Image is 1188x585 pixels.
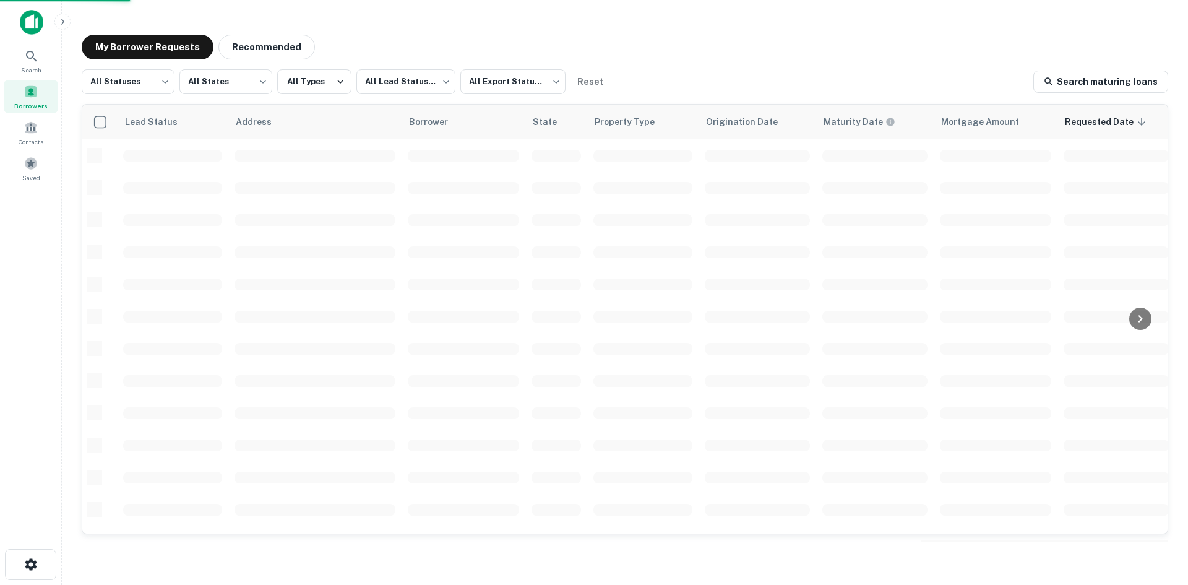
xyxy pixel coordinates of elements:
a: Borrowers [4,80,58,113]
div: Maturity dates displayed may be estimated. Please contact the lender for the most accurate maturi... [824,115,895,129]
a: Search maturing loans [1033,71,1168,93]
th: Lead Status [117,105,228,139]
div: All Lead Statuses [356,66,455,98]
th: Maturity dates displayed may be estimated. Please contact the lender for the most accurate maturi... [816,105,934,139]
span: Borrower [409,115,464,129]
div: All Export Statuses [460,66,566,98]
span: Requested Date [1065,115,1150,129]
span: Property Type [595,115,671,129]
span: Lead Status [124,115,194,129]
span: Search [21,65,41,75]
a: Saved [4,152,58,185]
button: Recommended [218,35,315,59]
button: All Types [277,69,351,94]
div: All States [179,66,272,98]
div: All Statuses [82,66,174,98]
span: Saved [22,173,40,183]
span: Borrowers [14,101,48,111]
th: Address [228,105,402,139]
th: Property Type [587,105,699,139]
th: Mortgage Amount [934,105,1057,139]
span: Address [236,115,288,129]
th: State [525,105,587,139]
button: Reset [570,69,610,94]
a: Contacts [4,116,58,149]
span: Maturity dates displayed may be estimated. Please contact the lender for the most accurate maturi... [824,115,911,129]
button: My Borrower Requests [82,35,213,59]
h6: Maturity Date [824,115,883,129]
span: Contacts [19,137,43,147]
iframe: Chat Widget [1126,486,1188,545]
th: Borrower [402,105,525,139]
span: Mortgage Amount [941,115,1035,129]
a: Search [4,44,58,77]
span: Origination Date [706,115,794,129]
img: capitalize-icon.png [20,10,43,35]
th: Requested Date [1057,105,1175,139]
span: State [533,115,573,129]
th: Origination Date [699,105,816,139]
